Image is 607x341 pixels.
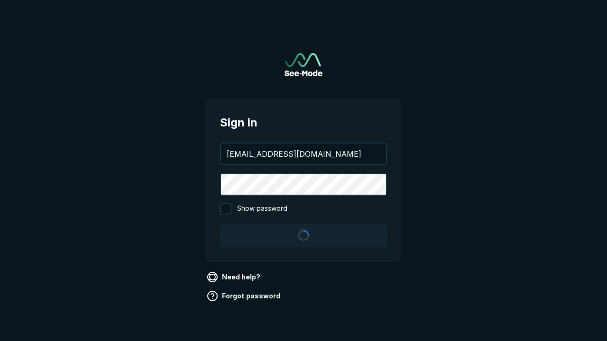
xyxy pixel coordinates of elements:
a: Need help? [205,269,264,285]
span: Sign in [220,114,387,131]
input: your@email.com [221,144,386,164]
a: Go to sign in [285,53,322,76]
a: Forgot password [205,288,284,304]
span: Show password [237,203,287,215]
img: See-Mode Logo [285,53,322,76]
